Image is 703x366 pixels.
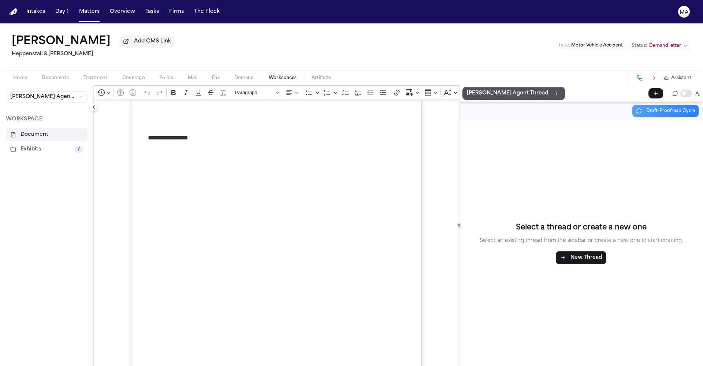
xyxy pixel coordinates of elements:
[12,35,111,48] button: Edit matter name
[6,91,88,103] button: [PERSON_NAME] Agent Demand
[12,35,111,48] h1: [PERSON_NAME]
[628,41,691,50] button: Change status from Demand letter
[119,36,175,47] button: Add CMS Link
[188,75,197,81] span: Mail
[235,88,273,97] span: Paragraph
[191,5,223,18] button: The Flock
[212,75,220,81] span: Fax
[635,73,645,83] button: Make a Call
[166,5,187,18] button: Firms
[234,75,254,81] span: Demand
[76,5,103,18] button: Matters
[107,5,138,18] button: Overview
[6,143,88,156] button: Exhibits7
[52,5,72,18] button: Day 1
[480,236,683,245] p: Select an existing thread from the sidebar or create a new one to start chatting.
[556,42,625,49] button: Edit Type: Motor Vehicle Accident
[632,43,647,49] span: Status:
[558,43,570,48] span: Type :
[556,251,606,264] button: New Thread
[462,87,565,100] button: [PERSON_NAME] Agent ThreadThread actions
[671,75,691,81] span: Assistant
[13,75,27,81] span: Home
[42,75,69,81] span: Documents
[646,108,695,114] span: Draft-Proofread Cycle
[89,103,98,112] button: Collapse sidebar
[553,89,561,97] button: Thread actions
[571,43,623,48] span: Motor Vehicle Accident
[480,222,683,234] h4: Select a thread or create a new one
[680,90,692,97] button: Toggle proofreading mode
[9,8,18,15] img: Finch Logo
[23,5,48,18] button: Intakes
[6,128,88,141] button: Document
[159,75,173,81] span: Police
[649,43,681,49] span: Demand letter
[269,75,297,81] span: Workspaces
[232,87,282,98] button: Paragraph, Heading
[83,75,108,81] span: Treatment
[664,75,691,81] button: Assistant
[6,115,88,124] p: WORKSPACE
[75,146,83,153] span: 7
[9,8,18,15] a: Home
[312,75,331,81] span: Artifacts
[134,38,171,45] span: Add CMS Link
[122,75,145,81] span: Coverage
[12,50,175,59] h2: Heppenstall & [PERSON_NAME]
[94,85,459,100] div: Editor toolbar
[142,5,162,18] button: Tasks
[632,105,699,117] button: Draft-Proofread Cycle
